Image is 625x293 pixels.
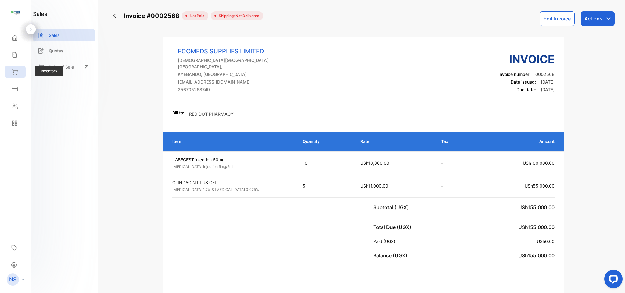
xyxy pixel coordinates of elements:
a: Point of Sale [33,60,95,73]
p: Balance (UGX) [373,252,410,259]
span: USh11,000.00 [360,183,388,188]
p: Subtotal (UGX) [373,204,411,211]
a: Quotes [33,45,95,57]
p: Bill to: [172,109,184,116]
span: USh0.00 [537,239,555,244]
p: [MEDICAL_DATA] injection 5mg/5ml [172,164,292,170]
iframe: LiveChat chat widget [599,267,625,293]
p: Quantity [303,138,348,145]
p: Paid (UGX) [373,238,398,245]
span: Due date: [516,87,536,92]
p: NS [9,276,16,284]
span: Date issued: [511,79,536,84]
p: Total Due (UGX) [373,223,414,231]
p: 256705268749 [178,86,295,93]
p: Rate [360,138,429,145]
p: Point of Sale [49,64,74,70]
h1: sales [33,10,47,18]
p: 10 [303,160,348,166]
h3: Invoice [498,51,555,67]
p: Tax [441,138,467,145]
span: USh55,000.00 [525,183,555,188]
p: Item [172,138,290,145]
span: USh10,000.00 [360,160,389,166]
button: Actions [581,11,615,26]
p: LABEGEST injection 50mg [172,156,292,163]
p: RED DOT PHARMACY [189,111,234,117]
span: [DATE] [541,87,555,92]
p: ECOMEDS SUPPLIES LIMITED [178,47,295,56]
p: CLINDACIN PLUS GEL [172,179,292,186]
span: [DATE] [541,79,555,84]
p: 5 [303,183,348,189]
span: USh155,000.00 [518,252,555,259]
span: not paid [187,13,205,19]
span: 0002568 [535,72,555,77]
p: [EMAIL_ADDRESS][DOMAIN_NAME] [178,79,295,85]
p: KYEBANDO, [GEOGRAPHIC_DATA] [178,71,295,77]
span: Inventory [35,66,63,76]
span: Invoice #0002568 [124,11,182,20]
p: Actions [584,15,602,22]
p: - [441,183,467,189]
button: Edit Invoice [540,11,575,26]
p: Amount [480,138,555,145]
p: [MEDICAL_DATA] 1.2% & [MEDICAL_DATA] 0.025% [172,187,292,192]
span: Invoice number: [498,72,530,77]
span: USh155,000.00 [518,224,555,230]
p: Sales [49,32,60,38]
p: - [441,160,467,166]
span: Shipping: Not Delivered [216,13,260,19]
a: Sales [33,29,95,41]
p: [DEMOGRAPHIC_DATA][GEOGRAPHIC_DATA], [GEOGRAPHIC_DATA], [178,57,295,70]
span: USh100,000.00 [523,160,555,166]
span: USh155,000.00 [518,204,555,210]
img: logo [11,8,20,17]
p: Quotes [49,48,63,54]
